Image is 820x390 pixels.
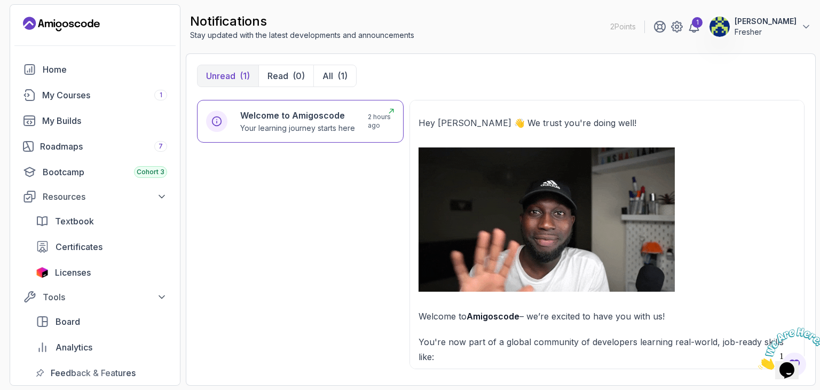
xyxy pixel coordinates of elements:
[322,69,333,82] p: All
[267,69,288,82] p: Read
[258,65,313,87] button: Read(0)
[368,113,395,130] p: 2 hours ago
[29,362,174,384] a: feedback
[29,236,174,258] a: certificates
[293,69,305,82] div: (0)
[36,267,49,278] img: jetbrains icon
[40,140,167,153] div: Roadmaps
[56,315,80,328] span: Board
[17,161,174,183] a: bootcamp
[17,287,174,307] button: Tools
[337,69,348,82] div: (1)
[419,334,795,364] p: You're now part of a global community of developers learning real-world, job-ready skills like:
[709,17,730,37] img: user profile image
[754,323,820,374] iframe: chat widget
[240,123,355,134] p: Your learning journey starts here
[29,311,174,332] a: board
[692,17,703,28] div: 1
[23,15,100,33] a: Landing page
[56,240,102,253] span: Certificates
[419,147,675,292] img: Welcome GIF
[419,115,795,130] p: Hey [PERSON_NAME] 👋 We trust you're doing well!
[198,65,258,87] button: Unread(1)
[43,291,167,303] div: Tools
[17,59,174,80] a: home
[17,84,174,106] a: courses
[29,262,174,283] a: licenses
[240,69,250,82] div: (1)
[735,16,797,27] p: [PERSON_NAME]
[735,27,797,37] p: Fresher
[43,190,167,203] div: Resources
[43,63,167,76] div: Home
[17,136,174,157] a: roadmaps
[137,168,164,176] span: Cohort 3
[240,109,355,122] h6: Welcome to Amigoscode
[160,91,162,99] span: 1
[709,16,811,37] button: user profile image[PERSON_NAME]Fresher
[55,215,94,228] span: Textbook
[610,21,636,32] p: 2 Points
[51,366,136,379] span: Feedback & Features
[29,210,174,232] a: textbook
[56,341,92,354] span: Analytics
[55,266,91,279] span: Licenses
[4,4,9,13] span: 1
[419,309,795,324] p: Welcome to – we’re excited to have you with us!
[688,20,700,33] a: 1
[4,4,70,46] img: Chat attention grabber
[42,89,167,102] div: My Courses
[206,69,235,82] p: Unread
[29,337,174,358] a: analytics
[467,311,519,322] strong: Amigoscode
[190,30,414,41] p: Stay updated with the latest developments and announcements
[42,114,167,127] div: My Builds
[159,142,163,151] span: 7
[43,166,167,178] div: Bootcamp
[313,65,356,87] button: All(1)
[17,187,174,206] button: Resources
[190,13,414,30] h2: notifications
[17,110,174,131] a: builds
